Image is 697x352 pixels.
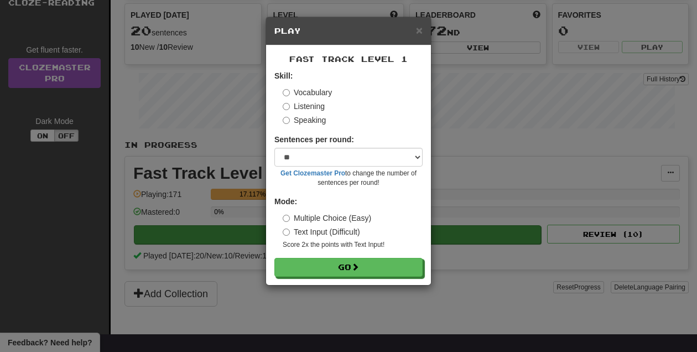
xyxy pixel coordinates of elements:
[274,197,297,206] strong: Mode:
[289,54,408,64] span: Fast Track Level 1
[416,24,423,36] button: Close
[416,24,423,37] span: ×
[274,25,423,37] h5: Play
[283,103,290,110] input: Listening
[280,169,345,177] a: Get Clozemaster Pro
[283,89,290,96] input: Vocabulary
[283,215,290,222] input: Multiple Choice (Easy)
[274,169,423,188] small: to change the number of sentences per round!
[283,87,332,98] label: Vocabulary
[283,226,360,237] label: Text Input (Difficult)
[274,71,293,80] strong: Skill:
[283,240,423,250] small: Score 2x the points with Text Input !
[283,213,371,224] label: Multiple Choice (Easy)
[283,101,325,112] label: Listening
[274,258,423,277] button: Go
[283,117,290,124] input: Speaking
[283,229,290,236] input: Text Input (Difficult)
[274,134,354,145] label: Sentences per round:
[283,115,326,126] label: Speaking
